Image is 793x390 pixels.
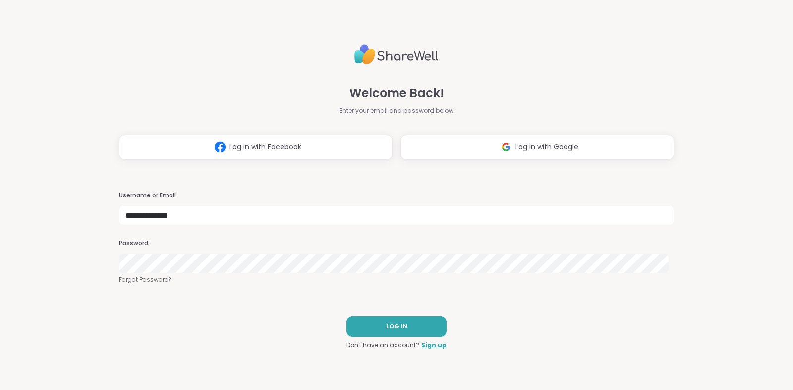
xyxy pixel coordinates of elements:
[354,40,439,68] img: ShareWell Logo
[386,322,407,331] span: LOG IN
[211,138,229,156] img: ShareWell Logomark
[119,135,393,160] button: Log in with Facebook
[400,135,674,160] button: Log in with Google
[229,142,301,152] span: Log in with Facebook
[119,192,674,200] h3: Username or Email
[346,316,447,337] button: LOG IN
[421,341,447,350] a: Sign up
[119,275,674,284] a: Forgot Password?
[349,84,444,102] span: Welcome Back!
[515,142,578,152] span: Log in with Google
[119,239,674,248] h3: Password
[497,138,515,156] img: ShareWell Logomark
[346,341,419,350] span: Don't have an account?
[340,106,453,115] span: Enter your email and password below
